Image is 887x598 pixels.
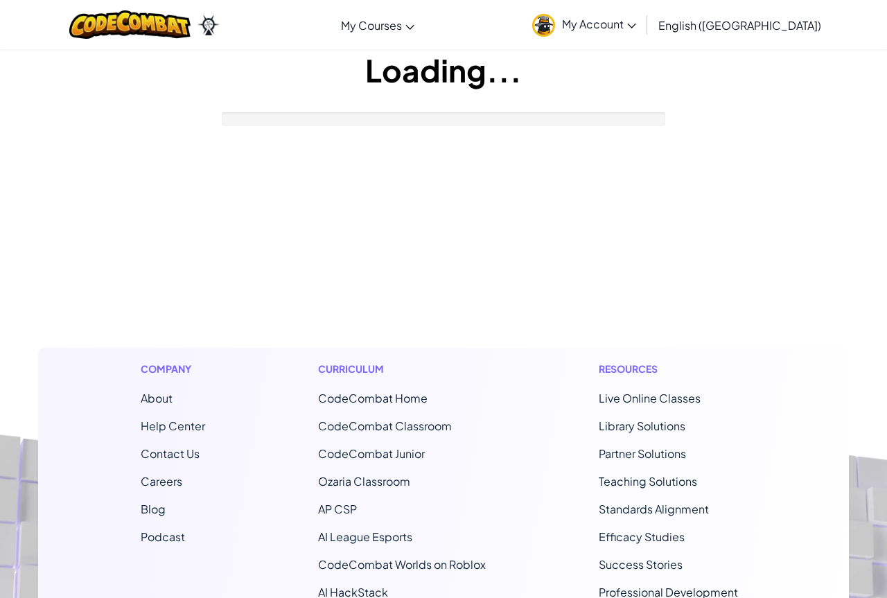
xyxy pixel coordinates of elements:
[525,3,643,46] a: My Account
[141,391,173,405] a: About
[318,474,410,489] a: Ozaria Classroom
[341,18,402,33] span: My Courses
[141,529,185,544] a: Podcast
[318,362,486,376] h1: Curriculum
[69,10,191,39] img: CodeCombat logo
[334,6,421,44] a: My Courses
[141,446,200,461] span: Contact Us
[318,419,452,433] a: CodeCombat Classroom
[599,362,746,376] h1: Resources
[599,419,685,433] a: Library Solutions
[599,391,701,405] a: Live Online Classes
[651,6,828,44] a: English ([GEOGRAPHIC_DATA])
[599,529,685,544] a: Efficacy Studies
[318,557,486,572] a: CodeCombat Worlds on Roblox
[141,419,205,433] a: Help Center
[599,474,697,489] a: Teaching Solutions
[318,446,425,461] a: CodeCombat Junior
[532,14,555,37] img: avatar
[141,362,205,376] h1: Company
[318,502,357,516] a: AP CSP
[318,391,428,405] span: CodeCombat Home
[658,18,821,33] span: English ([GEOGRAPHIC_DATA])
[141,474,182,489] a: Careers
[141,502,166,516] a: Blog
[562,17,636,31] span: My Account
[599,557,683,572] a: Success Stories
[599,502,709,516] a: Standards Alignment
[599,446,686,461] a: Partner Solutions
[318,529,412,544] a: AI League Esports
[197,15,220,35] img: Ozaria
